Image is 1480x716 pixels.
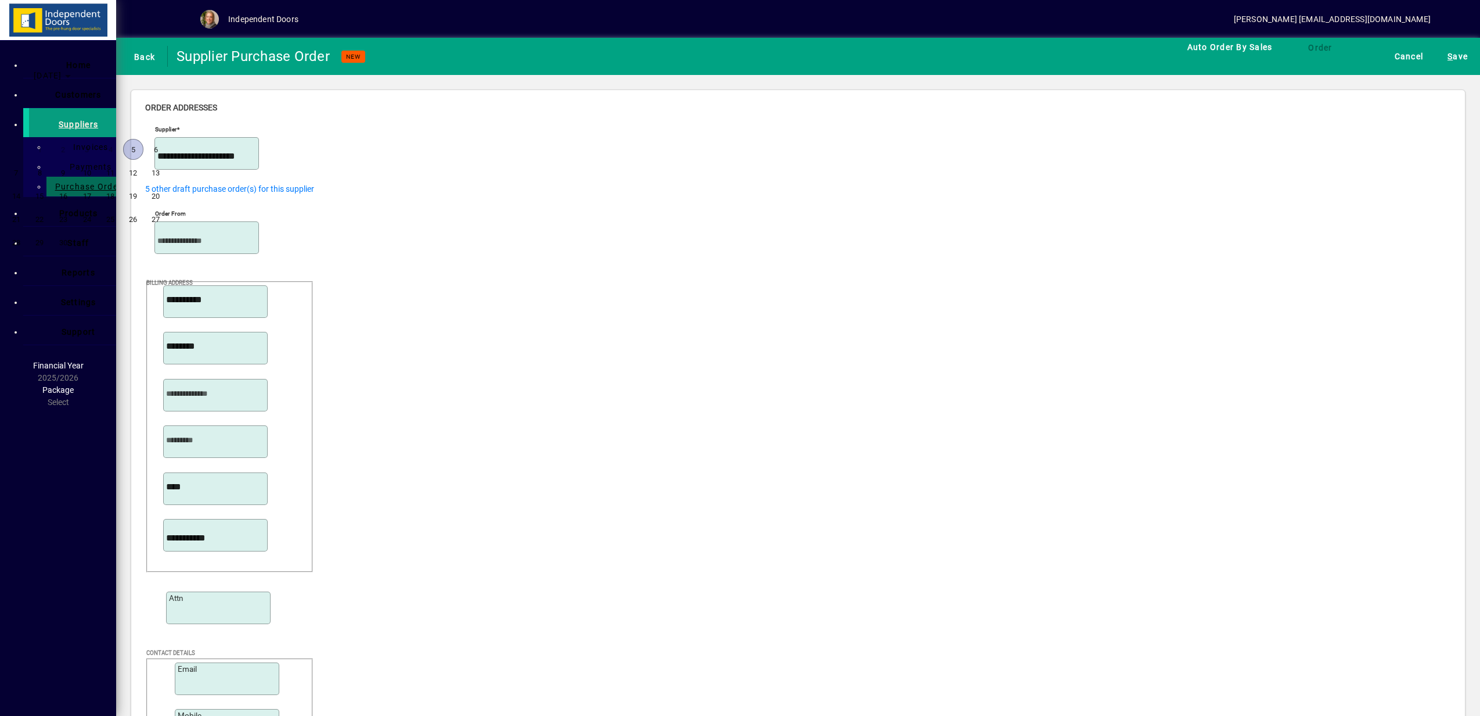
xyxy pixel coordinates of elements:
span: 11 [100,162,121,183]
span: 12 [123,162,143,183]
a: Invoices [52,137,116,157]
div: [PERSON_NAME] [EMAIL_ADDRESS][DOMAIN_NAME] [1234,10,1431,28]
button: Mon Sep 22 2025 [27,207,52,231]
span: [DATE] [34,71,62,80]
button: Thu Sep 11 2025 [99,161,122,184]
a: Payments [52,157,116,177]
span: 29 [28,232,51,253]
span: 14 [6,185,26,206]
a: Support [29,316,116,345]
span: S [1447,52,1453,61]
mat-label: Order from [155,210,186,217]
mat-label: Supplier [155,126,177,133]
span: 15 [28,185,51,206]
button: Auto Order By Sales [1182,37,1279,58]
span: 4 [100,139,121,160]
button: Thu Sep 18 2025 [99,184,122,207]
span: 7 [6,162,26,183]
button: Sun Sep 14 2025 [5,184,27,207]
button: Wed Sep 17 2025 [75,184,99,207]
mat-label: Attn [169,593,183,603]
button: Sat Sep 20 2025 [145,184,167,207]
button: Choose month and year [29,65,75,86]
span: 28 [6,232,26,253]
span: Back [128,47,155,66]
button: Mon Sep 15 2025 [27,184,52,207]
span: 16 [53,185,73,206]
a: Reports [29,256,116,285]
span: 20 [146,185,166,206]
button: Tue Sep 16 2025 [52,184,74,207]
span: 9 [53,162,73,183]
button: Sun Sep 07 2025 [5,161,27,184]
button: Wed Sep 03 2025 [75,138,99,161]
span: Staff [67,238,89,248]
a: Home [29,49,116,78]
button: Tue Sep 09 2025 [52,161,74,184]
a: Suppliers [23,108,116,137]
button: Fri Sep 26 2025 [122,207,145,231]
span: Settings [61,298,96,307]
span: 10 [76,162,98,183]
span: 8 [28,162,51,183]
a: Knowledge Base [1442,2,1465,40]
button: Fri Sep 12 2025 [122,161,145,184]
span: Suppliers [59,120,98,129]
button: Tue Sep 23 2025 [52,207,74,231]
button: Sat Sep 27 2025 [145,207,167,231]
span: 23 [53,209,73,230]
button: Wed Sep 24 2025 [75,207,99,231]
button: Add [154,9,191,30]
span: Reports [62,268,95,277]
span: 30 [53,232,73,253]
div: Independent Doors [228,10,298,28]
a: View on map [131,278,149,296]
span: 19 [123,185,143,206]
a: Settings [29,286,116,315]
span: Home [66,60,91,70]
span: 22 [28,209,51,230]
button: Sat Sep 06 2025 [145,138,167,161]
div: 5 other draft purchase order(s) for this supplier [145,183,314,195]
button: Back [125,46,158,67]
button: Tue Sep 02 2025 [52,138,74,161]
span: Support [62,327,96,336]
div: Supplier Purchase Order [177,47,330,66]
button: Fri Sep 19 2025 [122,184,145,207]
span: 1 [28,139,51,160]
button: Mon Sep 01 2025 [27,138,52,161]
span: 25 [100,209,121,230]
app-page-header-button: Back [116,46,168,67]
mat-label: Email [178,664,197,674]
button: Profile [191,9,228,30]
span: 27 [146,209,166,230]
span: Purchase Orders [48,182,127,191]
span: ave [1447,47,1468,66]
span: 5 [123,139,143,160]
span: 24 [76,209,98,230]
span: Products [59,209,98,218]
a: Purchase Orders [52,177,116,196]
span: Cancel [1395,47,1424,66]
span: 21 [6,209,26,230]
button: Mon Sep 29 2025 [27,231,52,254]
a: Staff [29,227,116,256]
span: 6 [146,139,166,160]
span: 13 [146,162,166,183]
span: 18 [100,185,121,206]
button: Sun Sep 21 2025 [5,207,27,231]
span: Auto Order By Sales [1187,38,1273,56]
button: Wed Sep 10 2025 [75,161,99,184]
button: Save [1445,46,1471,67]
button: Cancel [1392,46,1427,67]
button: Mon Sep 08 2025 [27,161,52,184]
span: 3 [76,139,98,160]
span: NEW [346,53,361,60]
button: Sun Sep 28 2025 [5,231,27,254]
span: 17 [76,185,98,206]
span: Financial Year [33,361,84,370]
span: Customers [55,90,101,99]
button: Sat Sep 13 2025 [145,161,167,184]
button: Thu Sep 04 2025 [99,138,122,161]
a: Products [29,197,116,226]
